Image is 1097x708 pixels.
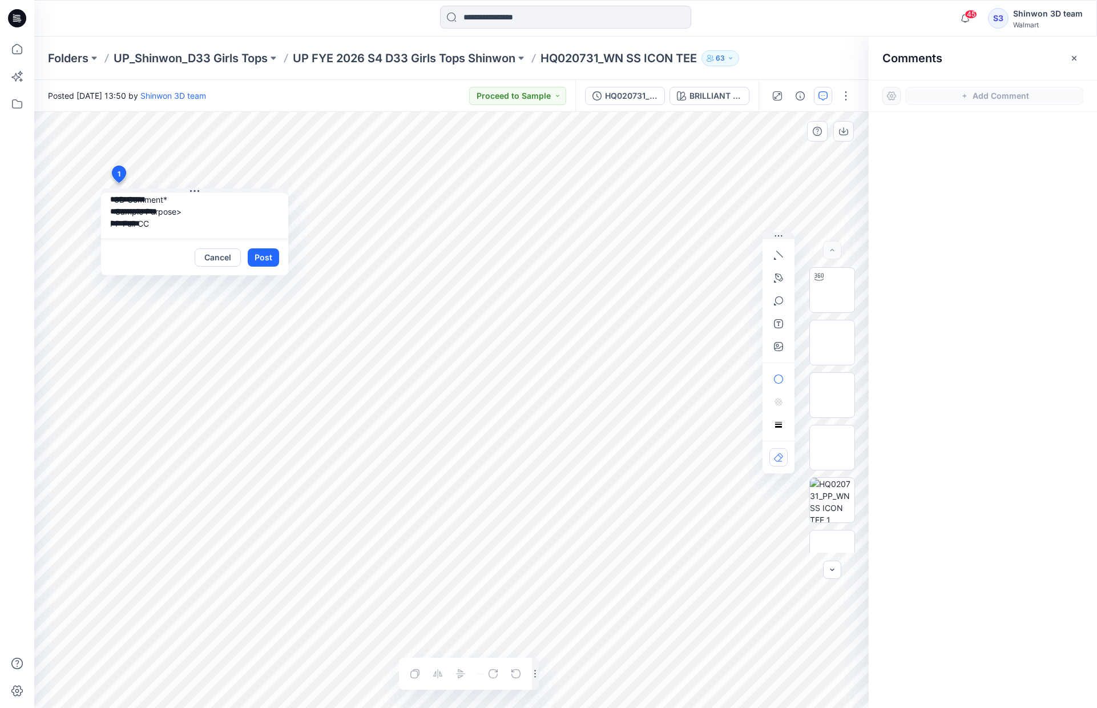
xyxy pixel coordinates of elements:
button: Post [248,248,279,267]
div: Walmart [1013,21,1083,29]
h2: Comments [882,51,942,65]
button: Cancel [195,248,241,267]
span: 45 [965,10,977,19]
a: UP FYE 2026 S4 D33 Girls Tops Shinwon [293,50,515,66]
button: HQ020731_PP_WN SS ICON TEE [585,87,665,105]
div: HQ020731_PP_WN SS ICON TEE [605,90,658,102]
button: BRILLIANT RED [670,87,749,105]
a: UP_Shinwon_D33 Girls Tops [114,50,268,66]
div: S3 [988,8,1009,29]
button: Add Comment [905,87,1083,105]
p: 63 [716,52,725,65]
button: 63 [701,50,739,66]
p: HQ020731_WN SS ICON TEE [541,50,697,66]
img: HQ020731_PP_WN SS ICON TEE_1 [810,478,854,522]
div: BRILLIANT RED [689,90,742,102]
span: 1 [118,169,120,179]
a: Shinwon 3D team [140,91,206,100]
a: Folders [48,50,88,66]
div: Shinwon 3D team [1013,7,1083,21]
button: Details [791,87,809,105]
span: Posted [DATE] 13:50 by [48,90,206,102]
